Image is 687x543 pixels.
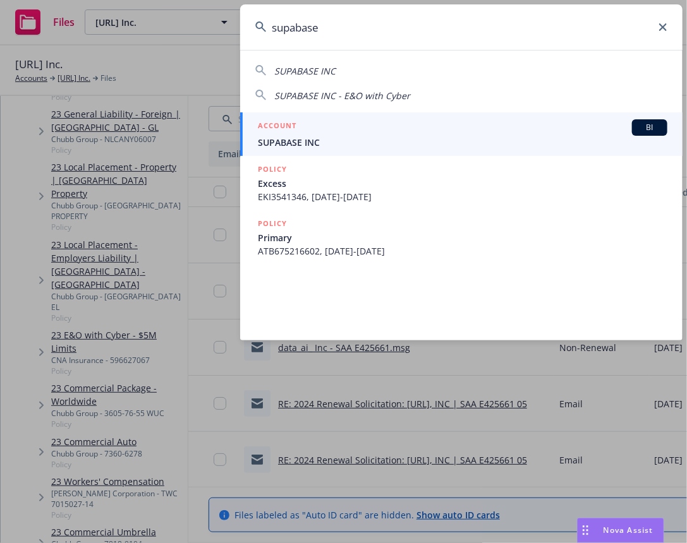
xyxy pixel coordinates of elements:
div: Drag to move [578,518,593,542]
span: BI [637,122,662,133]
input: Search... [240,4,683,50]
span: Nova Assist [604,525,654,535]
span: Primary [258,231,667,244]
a: ACCOUNTBISUPABASE INC [240,112,683,156]
h5: POLICY [258,217,287,230]
span: SUPABASE INC [274,65,336,77]
span: Excess [258,177,667,190]
button: Nova Assist [577,518,664,543]
span: SUPABASE INC [258,136,667,149]
h5: ACCOUNT [258,119,296,134]
span: EKI3541346, [DATE]-[DATE] [258,190,667,203]
a: POLICYPrimaryATB675216602, [DATE]-[DATE] [240,210,683,265]
h5: POLICY [258,163,287,176]
a: POLICYExcessEKI3541346, [DATE]-[DATE] [240,156,683,210]
span: SUPABASE INC - E&O with Cyber [274,90,410,102]
span: ATB675216602, [DATE]-[DATE] [258,244,667,258]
